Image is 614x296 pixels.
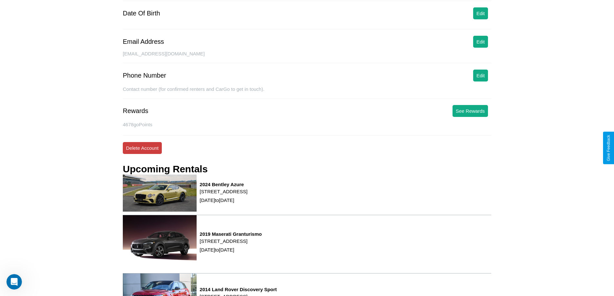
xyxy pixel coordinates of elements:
[606,135,611,161] div: Give Feedback
[123,86,491,99] div: Contact number (for confirmed renters and CarGo to get in touch).
[123,215,197,270] img: rental
[123,164,208,175] h3: Upcoming Rentals
[123,120,491,129] p: 4678 goPoints
[123,38,164,45] div: Email Address
[453,105,488,117] button: See Rewards
[473,70,488,81] button: Edit
[200,287,277,292] h3: 2014 Land Rover Discovery Sport
[200,231,262,237] h3: 2019 Maserati Granturismo
[123,175,197,212] img: rental
[123,10,160,17] div: Date Of Birth
[200,245,262,254] p: [DATE] to [DATE]
[200,187,248,196] p: [STREET_ADDRESS]
[6,274,22,290] iframe: Intercom live chat
[200,237,262,245] p: [STREET_ADDRESS]
[123,72,166,79] div: Phone Number
[200,182,248,187] h3: 2024 Bentley Azure
[123,142,162,154] button: Delete Account
[473,36,488,48] button: Edit
[200,196,248,205] p: [DATE] to [DATE]
[123,51,491,63] div: [EMAIL_ADDRESS][DOMAIN_NAME]
[473,7,488,19] button: Edit
[123,107,148,115] div: Rewards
